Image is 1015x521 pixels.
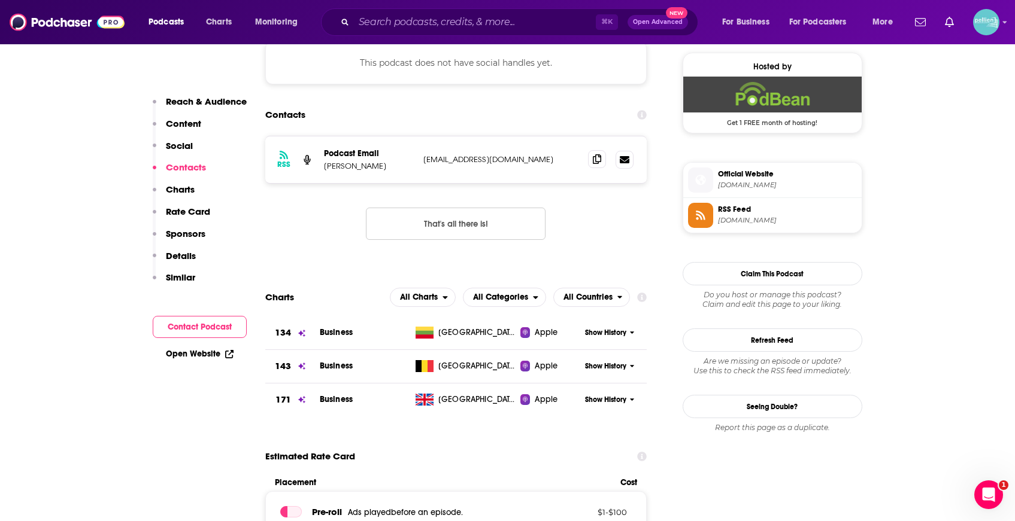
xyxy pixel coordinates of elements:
[275,393,290,407] h3: 171
[789,14,847,31] span: For Podcasters
[438,360,516,372] span: Belgium
[463,288,546,307] button: open menu
[438,394,516,406] span: United Kingdom
[722,14,769,31] span: For Business
[940,12,959,32] a: Show notifications dropdown
[320,361,353,371] a: Business
[666,7,687,19] span: New
[166,206,210,217] p: Rate Card
[265,445,355,468] span: Estimated Rate Card
[153,96,247,118] button: Reach & Audience
[153,118,201,140] button: Content
[553,288,631,307] button: open menu
[596,14,618,30] span: ⌘ K
[153,184,195,206] button: Charts
[463,288,546,307] h2: Categories
[265,383,320,416] a: 171
[354,13,596,32] input: Search podcasts, credits, & more...
[683,395,862,418] a: Seeing Double?
[585,395,626,405] span: Show History
[390,288,456,307] h2: Platforms
[718,216,857,225] span: feed.podbean.com
[255,14,298,31] span: Monitoring
[265,291,294,303] h2: Charts
[411,327,520,339] a: [GEOGRAPHIC_DATA]
[320,327,353,337] span: Business
[265,316,320,349] a: 134
[683,62,862,72] div: Hosted by
[714,13,784,32] button: open menu
[438,327,516,339] span: Lithuania
[535,327,558,339] span: Apple
[520,360,581,372] a: Apple
[688,203,857,228] a: RSS Feed[DOMAIN_NAME]
[153,162,206,184] button: Contacts
[683,77,862,112] img: Podbean Deal: Get 1 FREE month of hosting!
[683,262,862,285] button: Claim This Podcast
[366,208,546,240] button: Nothing here.
[153,272,195,294] button: Similar
[275,477,611,488] span: Placement
[581,328,638,338] button: Show History
[275,326,290,340] h3: 134
[400,293,438,301] span: All Charts
[473,293,528,301] span: All Categories
[864,13,908,32] button: open menu
[581,361,638,371] button: Show History
[872,14,893,31] span: More
[633,19,683,25] span: Open Advanced
[265,41,647,84] div: This podcast does not have social handles yet.
[999,480,1008,490] span: 1
[683,328,862,352] button: Refresh Feed
[683,77,862,126] a: Podbean Deal: Get 1 FREE month of hosting!
[275,359,290,373] h3: 143
[973,9,999,35] button: Show profile menu
[140,13,199,32] button: open menu
[718,181,857,190] span: brandonva.podbean.com
[549,507,627,517] p: $ 1 - $ 100
[265,103,305,126] h2: Contacts
[585,361,626,371] span: Show History
[620,477,637,488] span: Cost
[411,360,520,372] a: [GEOGRAPHIC_DATA]
[718,169,857,179] span: Official Website
[563,293,613,301] span: All Countries
[520,394,581,406] a: Apple
[265,350,320,383] a: 143
[277,160,290,169] h3: RSS
[535,394,558,406] span: Apple
[520,327,581,339] a: Apple
[10,11,125,33] a: Podchaser - Follow, Share and Rate Podcasts
[974,480,1003,509] iframe: Intercom live chat
[324,161,414,171] p: [PERSON_NAME]
[166,250,196,261] p: Details
[166,140,193,151] p: Social
[683,112,862,127] span: Get 1 FREE month of hosting!
[166,184,195,195] p: Charts
[153,140,193,162] button: Social
[312,506,342,517] span: Pre -roll
[688,167,857,193] a: Official Website[DOMAIN_NAME]
[320,394,353,404] a: Business
[166,118,201,129] p: Content
[153,228,205,250] button: Sponsors
[535,360,558,372] span: Apple
[585,328,626,338] span: Show History
[166,272,195,283] p: Similar
[581,395,638,405] button: Show History
[153,316,247,338] button: Contact Podcast
[781,13,864,32] button: open menu
[718,204,857,215] span: RSS Feed
[683,290,862,309] div: Claim and edit this page to your liking.
[324,148,414,159] p: Podcast Email
[628,15,688,29] button: Open AdvancedNew
[247,13,313,32] button: open menu
[973,9,999,35] img: User Profile
[683,357,862,376] div: Are we missing an episode or update? Use this to check the RSS feed immediately.
[166,228,205,239] p: Sponsors
[206,14,232,31] span: Charts
[390,288,456,307] button: open menu
[153,206,210,228] button: Rate Card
